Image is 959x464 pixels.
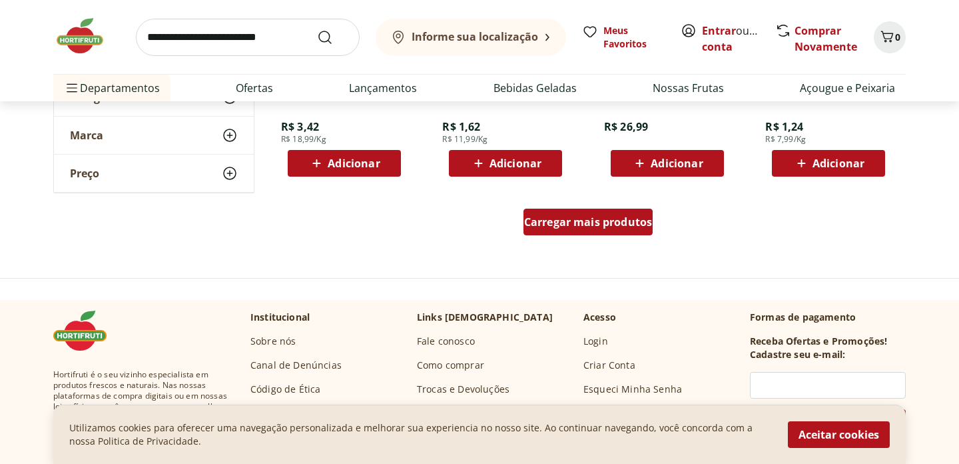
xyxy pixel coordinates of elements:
span: Meus Favoritos [603,24,665,51]
span: Adicionar [812,158,864,169]
img: Hortifruti [53,311,120,351]
button: Carrinho [874,21,906,53]
span: R$ 11,99/Kg [442,134,487,145]
a: Criar conta [702,23,775,54]
h3: Receba Ofertas e Promoções! [750,335,887,348]
button: Adicionar [288,150,401,177]
button: Informe sua localização [376,19,566,56]
button: Marca [54,117,254,154]
a: Fale conosco [417,335,475,348]
button: Adicionar [449,150,562,177]
button: Submit Search [317,29,349,45]
span: R$ 7,99/Kg [765,134,806,145]
p: Formas de pagamento [750,311,906,324]
a: Entrar [702,23,736,38]
a: Carregar mais produtos [523,209,653,241]
p: Institucional [250,311,310,324]
span: Departamentos [64,72,160,104]
a: Lançamentos [349,80,417,96]
p: Links [DEMOGRAPHIC_DATA] [417,311,553,324]
a: Criar Conta [583,359,635,372]
span: Carregar mais produtos [524,217,653,227]
a: Como comprar [417,359,484,372]
button: Menu [64,72,80,104]
span: Adicionar [651,158,703,169]
p: Utilizamos cookies para oferecer uma navegação personalizada e melhorar sua experiencia no nosso ... [69,421,772,448]
span: ou [702,23,761,55]
a: Código de Ética [250,383,320,396]
span: Marca [70,129,103,142]
input: search [136,19,360,56]
span: Preço [70,167,99,180]
span: R$ 26,99 [604,119,648,134]
p: Acesso [583,311,616,324]
span: Adicionar [328,158,380,169]
span: R$ 3,42 [281,119,319,134]
a: Comprar Novamente [795,23,857,54]
span: R$ 18,99/Kg [281,134,326,145]
button: Adicionar [772,150,885,177]
span: R$ 1,24 [765,119,803,134]
a: Sobre nós [250,335,296,348]
a: Canal de Denúncias [250,359,342,372]
a: Esqueci Minha Senha [583,383,682,396]
span: Hortifruti é o seu vizinho especialista em produtos frescos e naturais. Nas nossas plataformas de... [53,369,229,444]
img: Hortifruti [53,16,120,56]
button: Preço [54,155,254,192]
a: Nossas Frutas [653,80,724,96]
h3: Cadastre seu e-mail: [750,348,845,361]
b: Informe sua localização [412,29,538,44]
span: R$ 1,62 [442,119,480,134]
button: Adicionar [611,150,724,177]
span: 0 [895,31,900,43]
a: Trocas e Devoluções [417,383,509,396]
a: Login [583,335,608,348]
a: Ofertas [236,80,273,96]
a: Bebidas Geladas [493,80,577,96]
span: Adicionar [489,158,541,169]
a: Meus Favoritos [582,24,665,51]
button: Aceitar cookies [788,421,890,448]
a: Açougue e Peixaria [800,80,895,96]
